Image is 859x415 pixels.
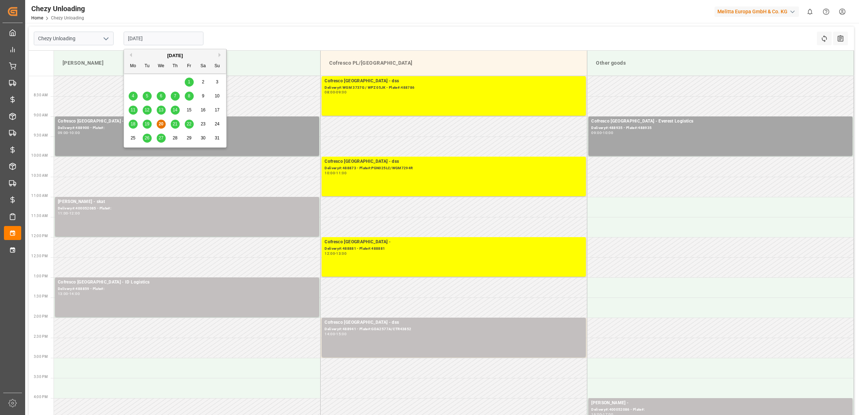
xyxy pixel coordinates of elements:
[34,133,48,137] span: 9:30 AM
[185,62,194,71] div: Fr
[159,121,163,126] span: 20
[34,335,48,338] span: 2:30 PM
[213,120,222,129] div: Choose Sunday, August 24th, 2025
[591,400,850,407] div: [PERSON_NAME] -
[591,125,850,131] div: Delivery#:488935 - Plate#:488935
[58,279,316,286] div: Cofresco [GEOGRAPHIC_DATA] - ID Logistics
[58,131,68,134] div: 09:00
[325,85,583,91] div: Delivery#:WGM 3737G / WPZ 05JK - Plate#:488786
[34,355,48,359] span: 3:00 PM
[31,153,48,157] span: 10:00 AM
[31,15,43,20] a: Home
[187,107,191,112] span: 15
[143,134,152,143] div: Choose Tuesday, August 26th, 2025
[58,125,316,131] div: Delivery#:488900 - Plate#:
[157,106,166,115] div: Choose Wednesday, August 13th, 2025
[130,121,135,126] span: 18
[34,32,114,45] input: Type to search/select
[124,52,226,59] div: [DATE]
[146,93,148,98] span: 5
[143,92,152,101] div: Choose Tuesday, August 5th, 2025
[171,106,180,115] div: Choose Thursday, August 14th, 2025
[124,32,203,45] input: DD.MM.YYYY
[144,107,149,112] span: 12
[60,56,314,70] div: [PERSON_NAME]
[31,254,48,258] span: 12:30 PM
[126,75,224,145] div: month 2025-08
[199,106,208,115] div: Choose Saturday, August 16th, 2025
[143,62,152,71] div: Tu
[159,107,163,112] span: 13
[69,292,80,295] div: 14:00
[201,135,205,140] span: 30
[185,92,194,101] div: Choose Friday, August 8th, 2025
[187,135,191,140] span: 29
[185,78,194,87] div: Choose Friday, August 1st, 2025
[68,292,69,295] div: -
[129,106,138,115] div: Choose Monday, August 11th, 2025
[34,93,48,97] span: 8:30 AM
[202,79,205,84] span: 2
[68,131,69,134] div: -
[325,326,583,332] div: Delivery#:488941 - Plate#:GDA2577A/CTR43852
[171,134,180,143] div: Choose Thursday, August 28th, 2025
[336,252,346,255] div: 13:00
[593,56,848,70] div: Other goods
[157,134,166,143] div: Choose Wednesday, August 27th, 2025
[173,121,177,126] span: 21
[591,118,850,125] div: Cofresco [GEOGRAPHIC_DATA] - Everest Logistics
[602,131,603,134] div: -
[34,395,48,399] span: 4:00 PM
[143,106,152,115] div: Choose Tuesday, August 12th, 2025
[213,78,222,87] div: Choose Sunday, August 3rd, 2025
[157,62,166,71] div: We
[58,292,68,295] div: 13:00
[174,93,176,98] span: 7
[715,5,802,18] button: Melitta Europa GmbH & Co. KG
[34,113,48,117] span: 9:00 AM
[335,252,336,255] div: -
[326,56,581,70] div: Cofresco PL/[GEOGRAPHIC_DATA]
[199,92,208,101] div: Choose Saturday, August 9th, 2025
[144,135,149,140] span: 26
[336,332,346,336] div: 15:00
[171,62,180,71] div: Th
[215,135,219,140] span: 31
[213,62,222,71] div: Su
[325,91,335,94] div: 08:00
[34,375,48,379] span: 3:30 PM
[58,212,68,215] div: 11:00
[325,165,583,171] div: Delivery#:488873 - Plate#:PGN025LC/WGM7294R
[336,171,346,175] div: 11:00
[157,120,166,129] div: Choose Wednesday, August 20th, 2025
[157,92,166,101] div: Choose Wednesday, August 6th, 2025
[31,3,85,14] div: Chezy Unloading
[129,134,138,143] div: Choose Monday, August 25th, 2025
[591,131,602,134] div: 09:00
[199,134,208,143] div: Choose Saturday, August 30th, 2025
[213,92,222,101] div: Choose Sunday, August 10th, 2025
[159,135,163,140] span: 27
[603,131,613,134] div: 10:00
[100,33,111,44] button: open menu
[130,135,135,140] span: 25
[325,252,335,255] div: 12:00
[34,274,48,278] span: 1:00 PM
[187,121,191,126] span: 22
[128,53,132,57] button: Previous Month
[129,120,138,129] div: Choose Monday, August 18th, 2025
[31,174,48,177] span: 10:30 AM
[69,131,80,134] div: 10:00
[31,194,48,198] span: 11:00 AM
[213,134,222,143] div: Choose Sunday, August 31st, 2025
[325,246,583,252] div: Delivery#:488881 - Plate#:488881
[818,4,834,20] button: Help Center
[160,93,162,98] span: 6
[185,120,194,129] div: Choose Friday, August 22nd, 2025
[130,107,135,112] span: 11
[171,120,180,129] div: Choose Thursday, August 21st, 2025
[802,4,818,20] button: show 0 new notifications
[129,92,138,101] div: Choose Monday, August 4th, 2025
[201,121,205,126] span: 23
[201,107,205,112] span: 16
